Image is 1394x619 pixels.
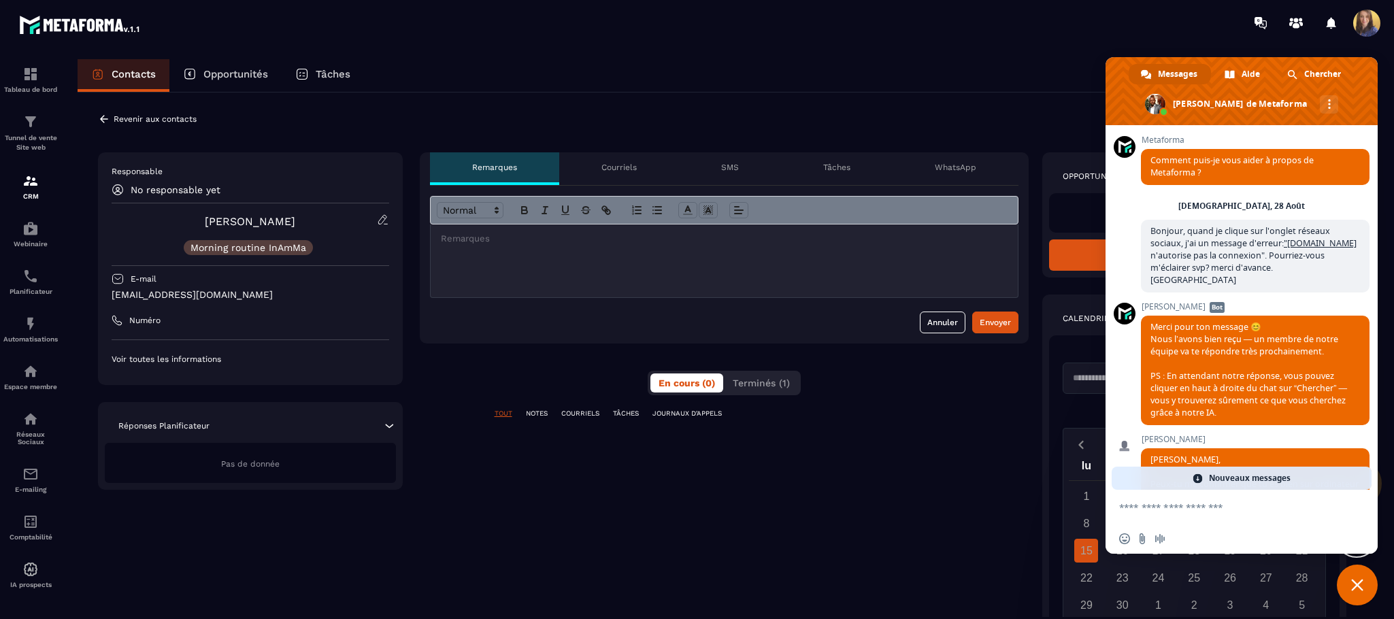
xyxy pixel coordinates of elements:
[1212,64,1274,84] div: Aide
[1182,566,1206,590] div: 25
[3,486,58,493] p: E-mailing
[1074,484,1098,508] div: 1
[1119,501,1334,514] textarea: Entrez votre message...
[1146,566,1170,590] div: 24
[1146,593,1170,617] div: 1
[1069,456,1105,480] div: lu
[1242,64,1260,84] span: Aide
[221,459,280,469] span: Pas de donnée
[1119,533,1130,544] span: Insérer un emoji
[613,409,639,418] p: TÂCHES
[78,59,169,92] a: Contacts
[1155,533,1165,544] span: Message audio
[1141,302,1370,312] span: [PERSON_NAME]
[3,288,58,295] p: Planificateur
[1150,454,1359,575] span: [PERSON_NAME], Peux-tu me confirmer que tu es bien sur ordinateur et sur Google Chrome lors de to...
[118,420,210,431] p: Réponses Planificateur
[1275,64,1355,84] div: Chercher
[601,162,637,173] p: Courriels
[1069,435,1094,454] button: Previous month
[733,378,790,388] span: Terminés (1)
[3,456,58,503] a: emailemailE-mailing
[22,268,39,284] img: scheduler
[1150,154,1314,178] span: Comment puis-je vous aider à propos de Metaforma ?
[1063,207,1327,219] p: Aucune opportunité liée
[112,354,389,365] p: Voir toutes les informations
[22,220,39,237] img: automations
[1150,225,1357,286] span: Bonjour, quand je clique sur l'onglet réseaux sociaux, j'ai un message d'erreur: n'autorise pas l...
[1141,435,1370,444] span: [PERSON_NAME]
[129,315,161,326] p: Numéro
[3,56,58,103] a: formationformationTableau de bord
[472,162,517,173] p: Remarques
[1069,456,1321,617] div: Calendar wrapper
[112,288,389,301] p: [EMAIL_ADDRESS][DOMAIN_NAME]
[1218,593,1242,617] div: 3
[203,68,268,80] p: Opportunités
[1074,512,1098,535] div: 8
[935,162,976,173] p: WhatsApp
[19,12,142,37] img: logo
[112,68,156,80] p: Contacts
[1129,64,1211,84] div: Messages
[823,162,850,173] p: Tâches
[659,378,715,388] span: En cours (0)
[282,59,364,92] a: Tâches
[3,305,58,353] a: automationsautomationsAutomatisations
[3,86,58,93] p: Tableau de bord
[22,114,39,130] img: formation
[1141,135,1370,145] span: Metaforma
[3,353,58,401] a: automationsautomationsEspace membre
[561,409,599,418] p: COURRIELS
[650,373,723,392] button: En cours (0)
[1290,593,1314,617] div: 5
[1284,237,1357,249] a: "[DOMAIN_NAME]
[1063,171,1125,182] p: Opportunités
[652,409,722,418] p: JOURNAUX D'APPELS
[1069,484,1321,617] div: Calendar days
[1320,95,1338,114] div: Autres canaux
[972,312,1018,333] button: Envoyer
[22,66,39,82] img: formation
[112,166,389,177] p: Responsable
[3,581,58,588] p: IA prospects
[22,411,39,427] img: social-network
[205,215,295,228] a: [PERSON_NAME]
[725,373,798,392] button: Terminés (1)
[22,466,39,482] img: email
[1209,467,1291,490] span: Nouveaux messages
[3,133,58,152] p: Tunnel de vente Site web
[1158,64,1197,84] span: Messages
[22,514,39,530] img: accountant
[920,312,965,333] button: Annuler
[3,431,58,446] p: Réseaux Sociaux
[316,68,350,80] p: Tâches
[1063,313,1115,324] p: Calendrier
[114,114,197,124] p: Revenir aux contacts
[1304,64,1341,84] span: Chercher
[3,193,58,200] p: CRM
[3,503,58,551] a: accountantaccountantComptabilité
[3,401,58,456] a: social-networksocial-networkRéseaux Sociaux
[169,59,282,92] a: Opportunités
[1290,566,1314,590] div: 28
[3,210,58,258] a: automationsautomationsWebinaire
[3,258,58,305] a: schedulerschedulerPlanificateur
[1110,593,1134,617] div: 30
[721,162,739,173] p: SMS
[1218,566,1242,590] div: 26
[3,335,58,343] p: Automatisations
[1068,371,1308,385] input: Search for option
[131,273,156,284] p: E-mail
[3,240,58,248] p: Webinaire
[1182,593,1206,617] div: 2
[1337,565,1378,605] div: Fermer le chat
[1074,566,1098,590] div: 22
[1110,566,1134,590] div: 23
[22,561,39,578] img: automations
[1254,593,1278,617] div: 4
[3,103,58,163] a: formationformationTunnel de vente Site web
[1254,566,1278,590] div: 27
[22,363,39,380] img: automations
[22,173,39,189] img: formation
